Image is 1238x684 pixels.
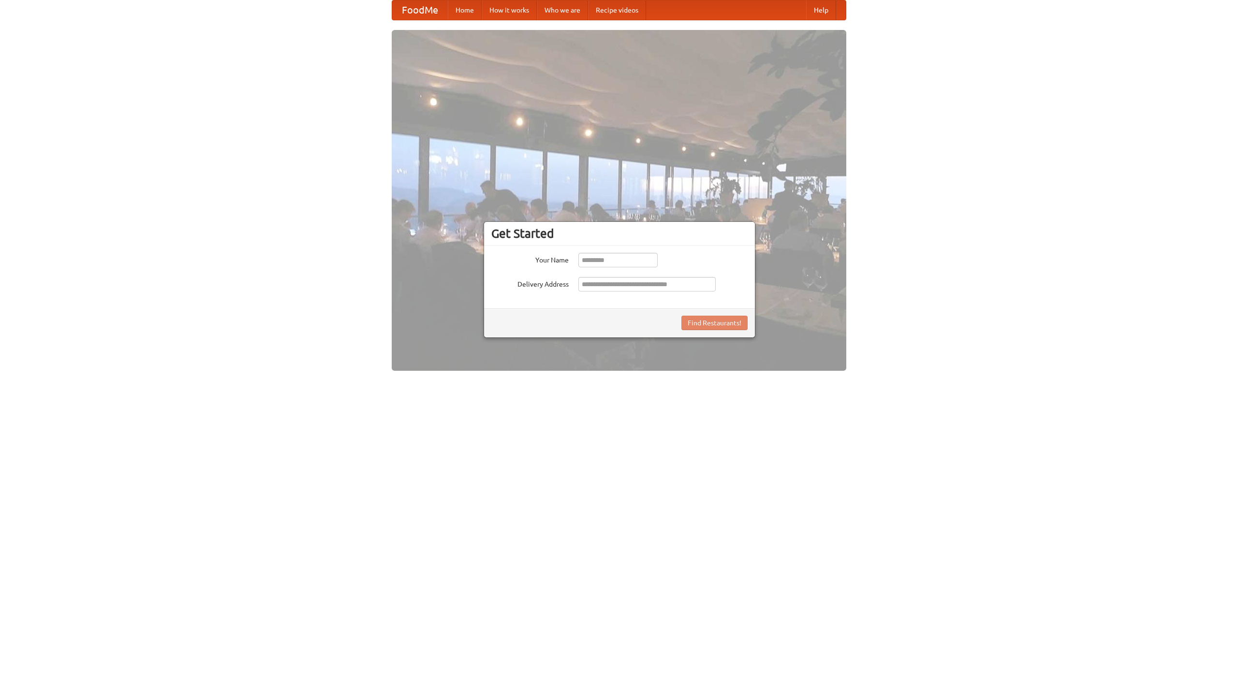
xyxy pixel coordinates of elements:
a: How it works [482,0,537,20]
a: FoodMe [392,0,448,20]
button: Find Restaurants! [681,316,748,330]
a: Recipe videos [588,0,646,20]
a: Help [806,0,836,20]
h3: Get Started [491,226,748,241]
a: Who we are [537,0,588,20]
label: Your Name [491,253,569,265]
a: Home [448,0,482,20]
label: Delivery Address [491,277,569,289]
